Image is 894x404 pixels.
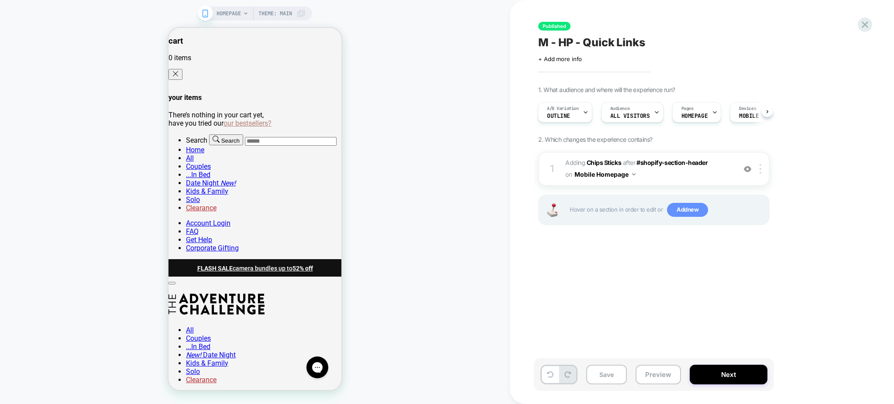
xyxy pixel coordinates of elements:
[570,203,764,217] span: Hover on a section in order to edit or
[681,113,708,119] span: HOMEPAGE
[124,237,144,244] a: 52% off
[548,160,557,178] div: 1
[17,118,36,126] a: Home
[744,165,751,173] img: crossed eye
[760,164,761,174] img: close
[538,22,571,31] span: Published
[17,191,62,199] a: Account
[17,168,31,176] a: Solo
[739,106,756,112] span: Devices
[17,306,42,315] a: Couples
[739,113,759,119] span: MOBILE
[565,159,621,166] span: Adding
[52,151,67,159] span: New!
[17,151,50,159] span: Date Night
[690,365,767,384] button: Next
[258,7,292,21] span: Theme: MAIN
[17,331,60,339] a: Kids & Family
[17,134,42,143] a: Couples
[17,108,39,116] label: Search
[17,159,60,168] a: Kids & Family
[134,325,164,353] iframe: Gorgias live chat messenger
[636,365,681,384] button: Preview
[17,323,33,331] span: New!
[538,136,652,143] span: 2. Which changes the experience contains?
[17,126,25,134] a: All
[538,86,675,93] span: 1. What audience and where will the experience run?
[538,36,645,49] span: M - HP - Quick Links
[17,208,44,216] a: Get Help
[17,151,67,159] a: Date Night
[547,113,570,119] span: Outline
[41,106,75,117] button: Search
[543,203,561,217] img: Joystick
[681,106,694,112] span: Pages
[17,298,25,306] a: All
[64,237,124,244] a: camera bundles up to
[632,173,636,175] img: down arrow
[17,216,70,224] a: Corporate Gifting
[623,159,636,166] span: AFTER
[17,323,67,331] a: Date Night
[217,7,241,21] span: HOMEPAGE
[17,143,42,151] a: ...In Bed
[17,199,30,208] a: FAQ
[55,91,103,99] a: our bestsellers?
[587,159,621,166] b: Chips Sticks
[586,365,627,384] button: Save
[17,315,42,323] a: ...In Bed
[636,159,708,166] span: #shopify-section-header
[34,323,67,331] span: Date Night
[574,168,636,181] button: Mobile Homepage
[610,106,630,112] span: Audience
[565,169,572,180] span: on
[610,113,650,119] span: All Visitors
[53,110,71,116] span: Search
[29,237,64,244] a: FLASH SALE
[667,203,708,217] span: Add new
[17,339,31,348] a: Solo
[538,55,582,62] span: + Add more info
[17,176,48,184] a: Clearance
[17,348,48,356] a: Clearance
[547,106,579,112] span: A/B Variation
